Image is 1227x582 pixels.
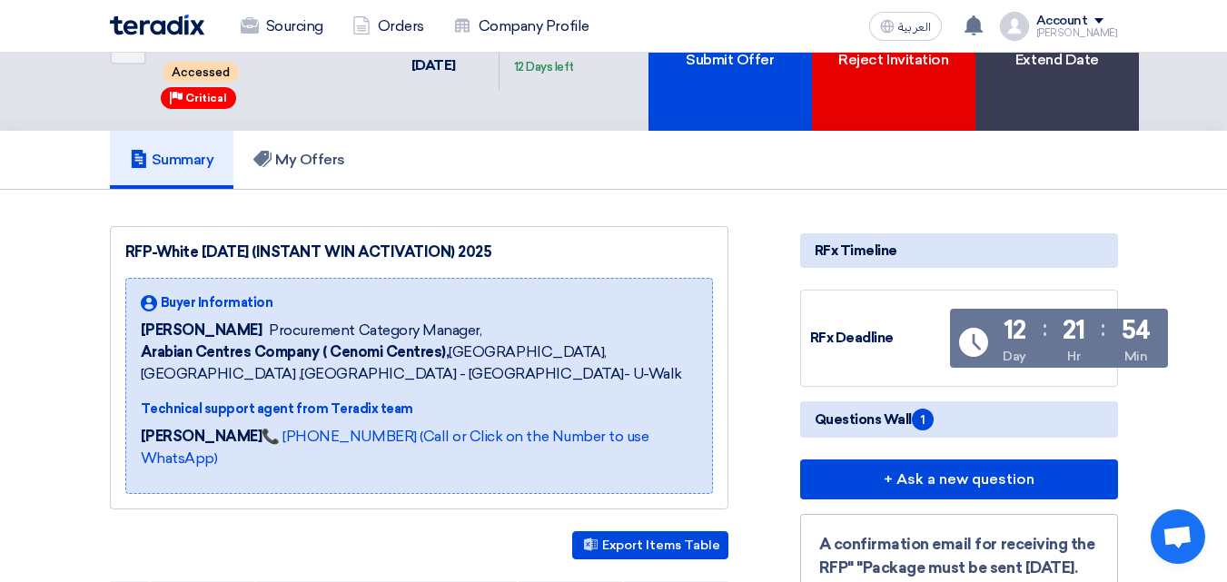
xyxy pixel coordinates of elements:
div: Technical support agent from Teradix team [141,400,698,419]
div: [PERSON_NAME] [1036,28,1118,38]
span: Critical [185,92,227,104]
div: RFx Deadline [810,328,946,349]
a: My Offers [233,131,365,189]
h5: Summary [130,151,214,169]
a: 📞 [PHONE_NUMBER] (Call or Click on the Number to use WhatsApp) [141,428,649,467]
a: Orders [338,6,439,46]
div: [DATE] [411,55,484,76]
div: Hr [1067,347,1080,366]
b: Arabian Centres Company ( Cenomi Centres), [141,343,450,360]
div: [DATE] 12:00 PM [514,35,634,76]
div: : [1101,312,1105,345]
span: Buyer Information [161,293,273,312]
button: + Ask a new question [800,459,1118,499]
div: : [1043,312,1047,345]
div: Open chat [1151,509,1205,564]
span: Accessed [163,62,239,83]
img: Teradix logo [110,15,204,35]
div: RFx Timeline [800,233,1118,268]
div: RFP-White [DATE] (INSTANT WIN ACTIVATION) 2025 [125,242,713,263]
button: العربية [869,12,942,41]
span: Procurement Category Manager, [269,320,481,341]
div: 12 [1004,318,1026,343]
div: Min [1124,347,1148,366]
div: Account [1036,14,1088,29]
span: [PERSON_NAME] [141,320,262,341]
a: Sourcing [226,6,338,46]
span: [GEOGRAPHIC_DATA], [GEOGRAPHIC_DATA] ,[GEOGRAPHIC_DATA] - [GEOGRAPHIC_DATA]- U-Walk [141,341,698,385]
img: profile_test.png [1000,12,1029,41]
div: 12 Days left [514,58,574,76]
h5: My Offers [253,151,345,169]
span: 1 [912,409,934,430]
a: Company Profile [439,6,604,46]
span: العربية [898,21,931,34]
div: 54 [1122,318,1151,343]
a: Summary [110,131,234,189]
div: 21 [1063,318,1085,343]
span: Questions Wall [815,409,934,430]
div: Day [1003,347,1026,366]
strong: [PERSON_NAME] [141,428,262,445]
button: Export Items Table [572,531,728,559]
